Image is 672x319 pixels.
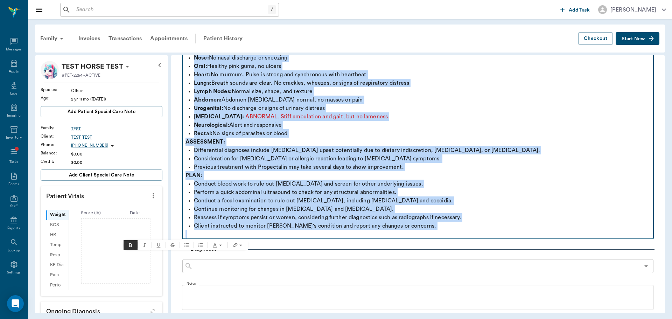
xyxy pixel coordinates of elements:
span: ABNORMAL. Stiff ambulation and gait, but no lameness [245,114,388,119]
div: 2 yr 11 mo ([DATE]) [71,96,162,102]
p: Patient Vitals [41,186,162,204]
span: Bold (⌃B) [124,240,138,250]
div: Invoices [74,30,104,47]
div: Credit : [41,158,71,165]
p: No nasal discharge or sneezing [194,54,650,62]
div: BP Dia [46,260,69,270]
div: BCS [46,220,69,230]
span: Add patient Special Care Note [68,108,135,116]
p: Consideration for [MEDICAL_DATA] or allergic reaction leading to [MEDICAL_DATA] symptoms. [194,154,650,163]
div: Inventory [6,135,22,140]
button: Close drawer [32,3,46,17]
div: / [268,5,276,14]
a: Transactions [104,30,146,47]
strong: Lungs: [194,80,211,86]
div: Perio [46,280,69,290]
button: [PERSON_NAME] [593,3,672,16]
span: Underline (⌃U) [152,240,166,250]
span: Bulleted list (⌃⇧8) [180,240,194,250]
strong: Heart: [194,72,211,77]
button: Bulleted list [180,240,194,250]
strong: Lymph Nodes: [194,89,232,94]
strong: [MEDICAL_DATA]: [194,114,244,119]
a: Appointments [146,30,192,47]
strong: Urogenital: [194,105,223,111]
div: Date [113,210,157,216]
div: Reports [7,226,20,231]
input: Search [73,5,268,15]
button: Ordered list [194,240,208,250]
div: Temp [46,240,69,250]
button: Add patient Special Care Note [41,106,162,117]
div: Labs [10,91,17,96]
a: TEST [71,126,162,132]
div: Staff [10,204,17,209]
div: Score ( lb ) [69,210,113,216]
button: more [148,190,159,202]
div: $0.00 [71,151,162,157]
div: Family [36,30,70,47]
div: Other [71,88,162,94]
strong: Nose: [194,55,209,61]
span: Italic (⌃I) [138,240,152,250]
strong: ASSESSMENT: [185,139,225,145]
button: Underline [152,240,166,250]
p: TEST HORSE TEST [62,61,123,72]
p: Perform a quick abdominal ultrasound to check for any structural abnormalities. [194,188,650,196]
p: Differential diagnoses include [MEDICAL_DATA] upset potentially due to dietary indiscretion, [MED... [194,146,650,154]
p: Normal size, shape, and texture [194,87,650,96]
p: [PHONE_NUMBER] [71,143,108,148]
button: Add Task [558,3,593,16]
div: Appts [9,69,19,74]
div: HR [46,230,69,240]
span: Add client Special Care Note [69,171,134,179]
p: Ongoing diagnosis [41,301,162,319]
span: Ordered list (⌃⇧9) [194,240,208,250]
p: No discharge or signs of urinary distress [194,104,650,112]
button: Text highlight [228,240,248,250]
label: Notes [187,281,196,286]
div: Settings [7,270,21,275]
div: Forms [8,182,19,187]
button: Bold [124,240,138,250]
button: Open [641,261,651,271]
img: Profile Image [41,61,59,79]
p: Reassess if symptoms persist or worsen, considering further diagnostics such as radiographs if ne... [194,213,650,222]
button: Start New [616,32,659,45]
div: Resp [46,250,69,260]
strong: Abdomen: [194,97,222,103]
p: #PET-2264 - ACTIVE [62,72,100,78]
p: Alert and responsive [194,121,650,129]
div: Messages [6,47,22,52]
div: Phone : [41,141,71,148]
span: Strikethrough (⌃D) [166,240,180,250]
strong: Oral: [194,63,207,69]
div: Species : [41,86,71,93]
button: Checkout [578,32,613,45]
div: Imaging [7,113,21,118]
p: Conduct a fecal examination to rule out [MEDICAL_DATA], including [MEDICAL_DATA] and coccidia. [194,196,650,205]
div: Client : [41,133,71,139]
div: Weight [46,210,69,220]
a: Patient History [199,30,247,47]
div: [PERSON_NAME] [610,6,656,14]
div: Balance : [41,150,71,156]
div: Pain [46,270,69,280]
p: Breath sounds are clear. No crackles, wheezes, or signs of respiratory distress [194,79,650,87]
p: Previous treatment with Propectalin may take several days to show improvement. [194,163,650,171]
a: TEST TEST [71,134,162,140]
button: Italic [138,240,152,250]
p: Healthy pink gums, no ulcers [194,62,650,70]
div: Family : [41,125,71,131]
strong: Rectal: [194,131,212,136]
div: Age : [41,95,71,101]
p: Conduct blood work to rule out [MEDICAL_DATA] and screen for other underlying issues. [194,180,650,188]
div: $0.00 [71,159,162,166]
div: Open Intercom Messenger [7,295,24,312]
p: Client instructed to monitor [PERSON_NAME]'s condition and report any changes or concerns. [194,222,650,230]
